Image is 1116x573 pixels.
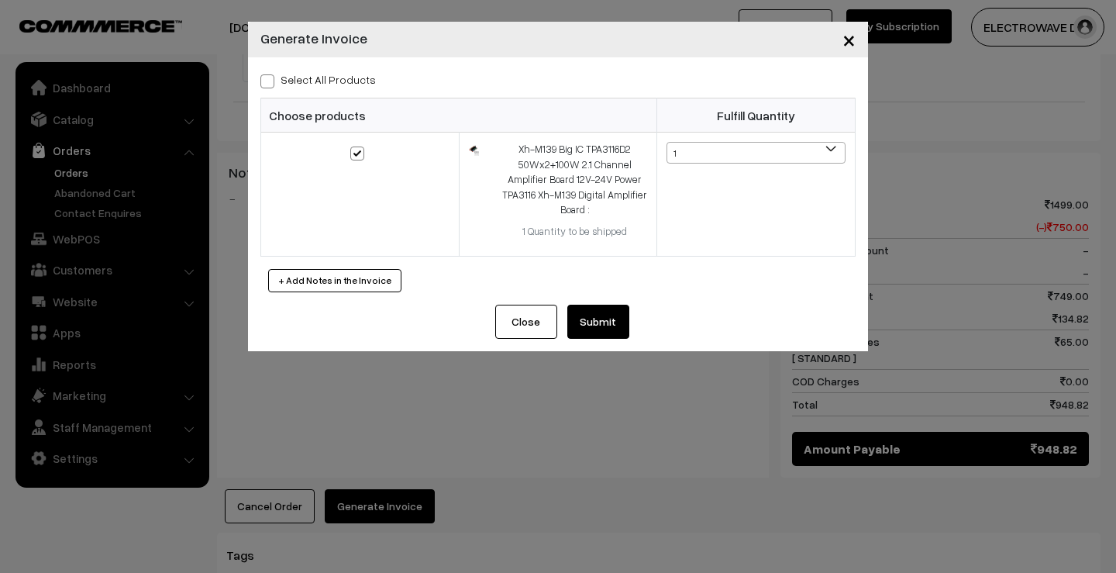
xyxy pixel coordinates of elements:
[667,143,845,164] span: 1
[830,16,868,64] button: Close
[666,142,846,164] span: 1
[502,224,647,240] div: 1 Quantity to be shipped
[260,71,376,88] label: Select all Products
[260,28,367,49] h4: Generate Invoice
[268,269,401,292] button: + Add Notes in the Invoice
[495,305,557,339] button: Close
[502,142,647,218] div: Xh-M139 Big IC TPA3116D2 50Wx2+100W 2.1 Channel Amplifier Board 12V-24V Power TPA3116 Xh-M139 Dig...
[567,305,629,339] button: Submit
[842,25,856,54] span: ×
[657,98,856,133] th: Fulfill Quantity
[261,98,657,133] th: Choose products
[469,145,479,155] img: 168899382286855ef0a07accc1ec3c0c569d53___qTWIwpO8A0NWJoy.jpeg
